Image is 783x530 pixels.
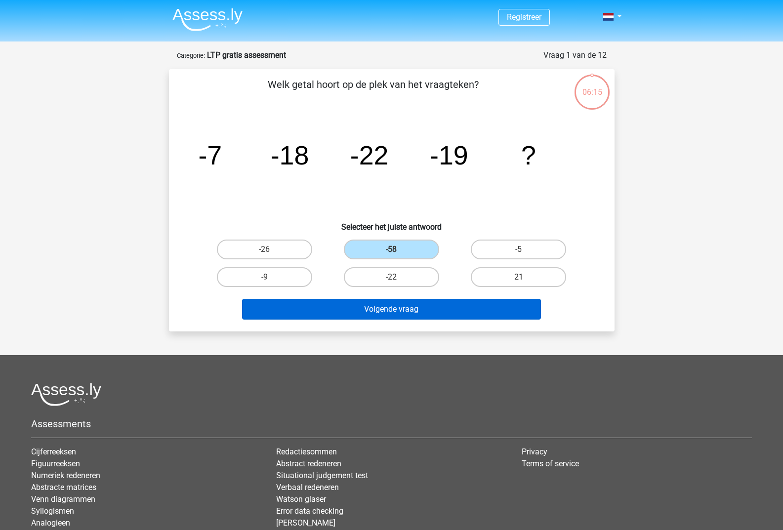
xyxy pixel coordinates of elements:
[198,140,222,170] tspan: -7
[543,49,607,61] div: Vraag 1 van de 12
[344,240,439,259] label: -58
[172,8,243,31] img: Assessly
[31,483,96,492] a: Abstracte matrices
[344,267,439,287] label: -22
[276,518,335,528] a: [PERSON_NAME]
[31,383,101,406] img: Assessly logo
[217,267,312,287] label: -9
[31,418,752,430] h5: Assessments
[507,12,541,22] a: Registreer
[522,459,579,468] a: Terms of service
[31,494,95,504] a: Venn diagrammen
[521,140,536,170] tspan: ?
[276,447,337,456] a: Redactiesommen
[177,52,205,59] small: Categorie:
[276,506,343,516] a: Error data checking
[242,299,541,320] button: Volgende vraag
[31,506,74,516] a: Syllogismen
[574,74,611,98] div: 06:15
[207,50,286,60] strong: LTP gratis assessment
[31,459,80,468] a: Figuurreeksen
[471,267,566,287] label: 21
[185,214,599,232] h6: Selecteer het juiste antwoord
[276,494,326,504] a: Watson glaser
[270,140,309,170] tspan: -18
[522,447,547,456] a: Privacy
[276,471,368,480] a: Situational judgement test
[31,518,70,528] a: Analogieen
[31,471,100,480] a: Numeriek redeneren
[31,447,76,456] a: Cijferreeksen
[217,240,312,259] label: -26
[276,459,341,468] a: Abstract redeneren
[185,77,562,107] p: Welk getal hoort op de plek van het vraagteken?
[350,140,388,170] tspan: -22
[430,140,468,170] tspan: -19
[471,240,566,259] label: -5
[276,483,339,492] a: Verbaal redeneren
